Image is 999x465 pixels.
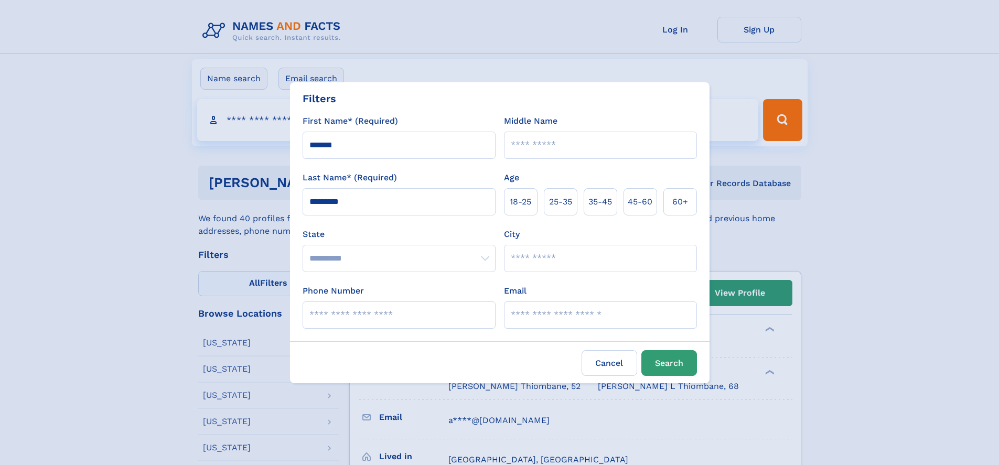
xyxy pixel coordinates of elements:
[672,196,688,208] span: 60+
[504,115,557,127] label: Middle Name
[641,350,697,376] button: Search
[549,196,572,208] span: 25‑35
[504,171,519,184] label: Age
[504,228,520,241] label: City
[510,196,531,208] span: 18‑25
[303,228,496,241] label: State
[303,171,397,184] label: Last Name* (Required)
[303,115,398,127] label: First Name* (Required)
[504,285,527,297] label: Email
[628,196,652,208] span: 45‑60
[582,350,637,376] label: Cancel
[588,196,612,208] span: 35‑45
[303,285,364,297] label: Phone Number
[303,91,336,106] div: Filters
